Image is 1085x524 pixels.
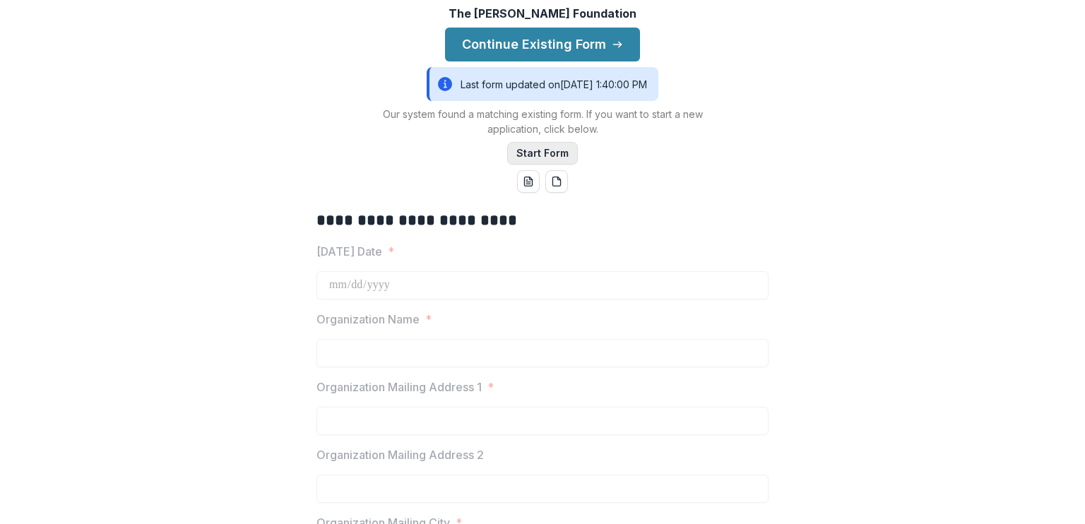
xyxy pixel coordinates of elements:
p: Organization Mailing Address 2 [316,446,484,463]
button: pdf-download [545,170,568,193]
p: Our system found a matching existing form. If you want to start a new application, click below. [366,107,719,136]
div: Last form updated on [DATE] 1:40:00 PM [427,67,658,101]
p: [DATE] Date [316,243,382,260]
button: Start Form [507,142,578,165]
button: word-download [517,170,540,193]
p: The [PERSON_NAME] Foundation [449,5,636,22]
p: Organization Name [316,311,420,328]
p: Organization Mailing Address 1 [316,379,482,395]
button: Continue Existing Form [445,28,640,61]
